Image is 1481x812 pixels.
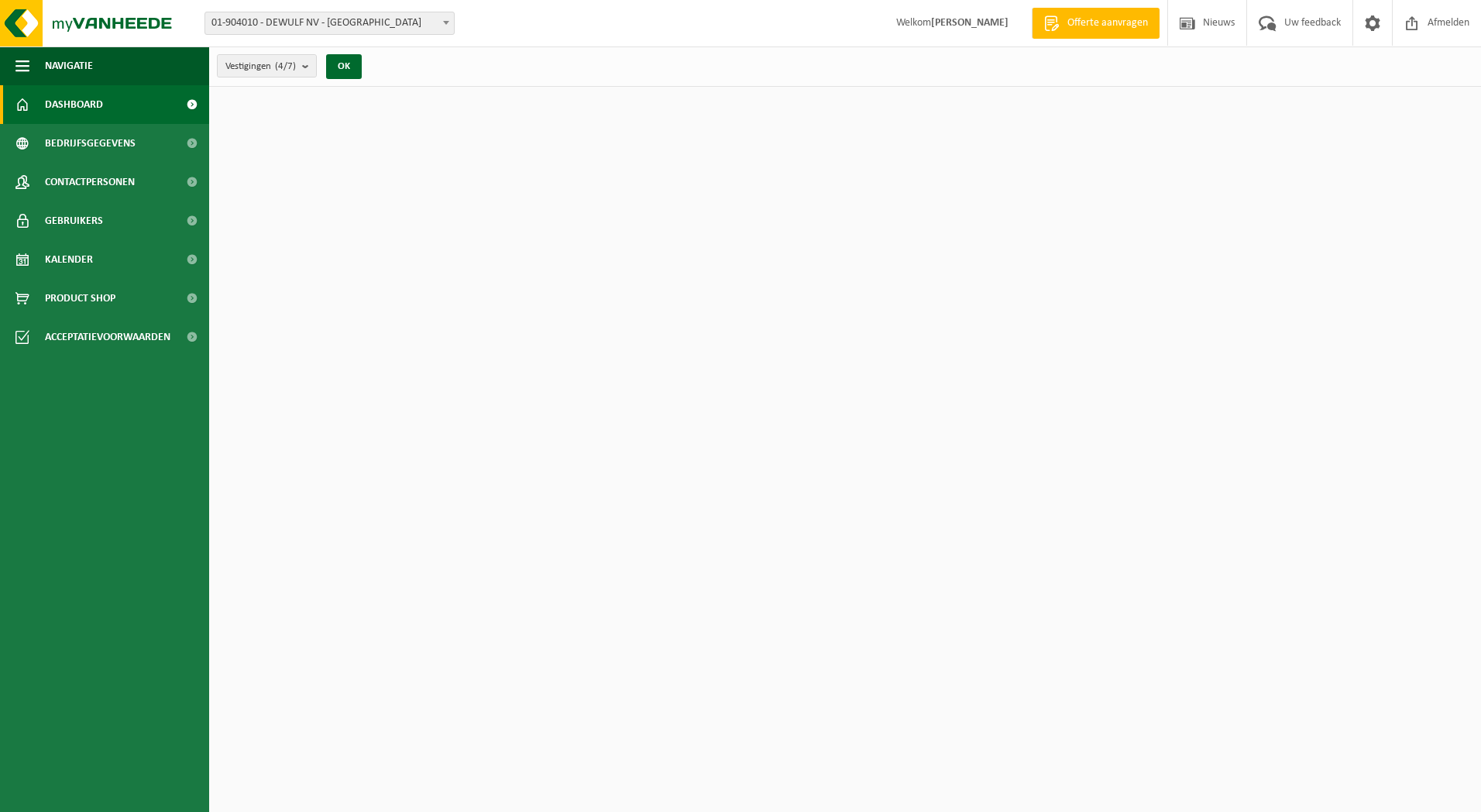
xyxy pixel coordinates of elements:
[1032,8,1160,39] a: Offerte aanvragen
[217,54,317,77] button: Vestigingen(4/7)
[275,61,296,71] count: (4/7)
[225,55,296,78] span: Vestigingen
[931,17,1009,29] strong: [PERSON_NAME]
[205,12,454,34] span: 01-904010 - DEWULF NV - ROESELARE
[326,54,362,79] button: OK
[45,279,115,318] span: Product Shop
[45,124,136,163] span: Bedrijfsgegevens
[45,163,135,201] span: Contactpersonen
[45,318,170,356] span: Acceptatievoorwaarden
[1064,15,1152,31] span: Offerte aanvragen
[45,240,93,279] span: Kalender
[45,201,103,240] span: Gebruikers
[45,46,93,85] span: Navigatie
[204,12,455,35] span: 01-904010 - DEWULF NV - ROESELARE
[45,85,103,124] span: Dashboard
